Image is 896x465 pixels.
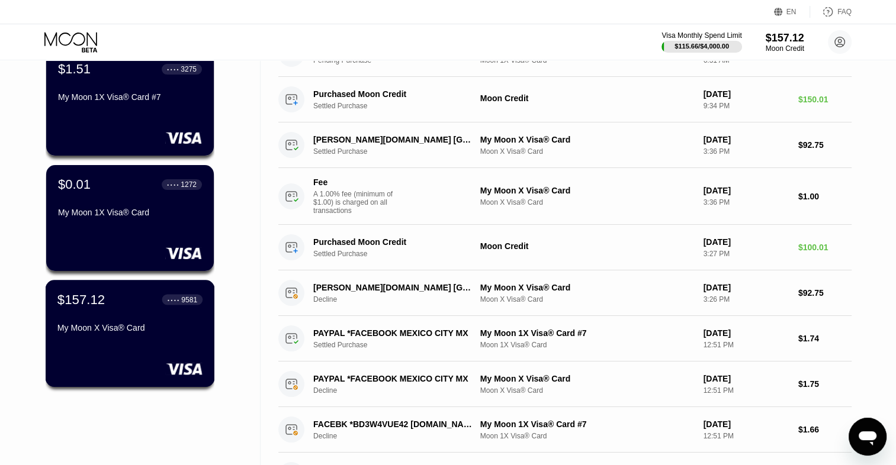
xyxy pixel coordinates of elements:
div: Decline [313,432,486,440]
div: $100.01 [798,243,852,252]
div: [DATE] [703,237,788,247]
div: 3:27 PM [703,250,788,258]
div: $150.01 [798,95,852,104]
div: [PERSON_NAME][DOMAIN_NAME] [GEOGRAPHIC_DATA] [GEOGRAPHIC_DATA] [313,283,474,292]
div: $1.00 [798,192,852,201]
div: EN [786,8,797,16]
div: PAYPAL *FACEBOOK MEXICO CITY MXSettled PurchaseMy Moon 1X Visa® Card #7Moon 1X Visa® Card[DATE]12... [278,316,852,361]
div: Decline [313,386,486,395]
div: Purchased Moon Credit [313,237,474,247]
div: [DATE] [703,283,788,292]
div: Moon 1X Visa® Card [480,432,694,440]
div: My Moon 1X Visa® Card #7 [58,92,202,102]
div: A 1.00% fee (minimum of $1.00) is charged on all transactions [313,190,402,215]
div: $1.74 [798,334,852,343]
div: $157.12Moon Credit [766,32,804,53]
div: Settled Purchase [313,250,486,258]
div: $1.51 [58,62,91,77]
div: Purchased Moon Credit [313,89,474,99]
div: My Moon 1X Visa® Card #7 [480,328,694,338]
div: Decline [313,295,486,303]
div: $0.01● ● ● ●1272My Moon 1X Visa® Card [46,165,214,271]
div: [PERSON_NAME][DOMAIN_NAME] [GEOGRAPHIC_DATA] [GEOGRAPHIC_DATA]Settled PurchaseMy Moon X Visa® Car... [278,122,852,168]
div: $115.66 / $4,000.00 [675,43,729,50]
div: My Moon X Visa® Card [480,283,694,292]
div: PAYPAL *FACEBOOK MEXICO CITY MX [313,374,474,383]
div: Purchased Moon CreditSettled PurchaseMoon Credit[DATE]3:27 PM$100.01 [278,225,852,270]
div: 12:51 PM [703,386,788,395]
div: FACEBK *BD3W4VUE42 [DOMAIN_NAME][URL] IEDeclineMy Moon 1X Visa® Card #7Moon 1X Visa® Card[DATE]12... [278,407,852,453]
div: Moon X Visa® Card [480,386,694,395]
div: Settled Purchase [313,341,486,349]
div: Visa Monthly Spend Limit [661,31,741,40]
div: $157.12 [57,292,105,307]
div: My Moon 1X Visa® Card [58,208,202,217]
div: 3:36 PM [703,198,788,206]
div: [DATE] [703,186,788,195]
div: Moon X Visa® Card [480,147,694,156]
div: 1272 [181,180,197,189]
div: Visa Monthly Spend Limit$115.66/$4,000.00 [661,31,741,53]
div: $1.66 [798,425,852,434]
div: 3:36 PM [703,147,788,156]
div: PAYPAL *FACEBOOK MEXICO CITY MX [313,328,474,338]
div: 9:34 PM [703,102,788,110]
div: Moon Credit [766,44,804,53]
div: $1.51● ● ● ●3275My Moon 1X Visa® Card #7 [46,50,214,156]
div: $92.75 [798,140,852,150]
div: My Moon X Visa® Card [480,186,694,195]
div: ● ● ● ● [167,183,179,186]
div: 3275 [181,65,197,73]
div: My Moon 1X Visa® Card #7 [480,419,694,429]
div: Moon Credit [480,93,694,103]
div: $1.75 [798,379,852,389]
div: FAQ [837,8,852,16]
div: $0.01 [58,177,91,192]
div: $92.75 [798,288,852,298]
div: Purchased Moon CreditSettled PurchaseMoon Credit[DATE]9:34 PM$150.01 [278,77,852,122]
div: 12:51 PM [703,432,788,440]
div: [PERSON_NAME][DOMAIN_NAME] [GEOGRAPHIC_DATA] [GEOGRAPHIC_DATA]DeclineMy Moon X Visa® CardMoon X V... [278,270,852,316]
div: Settled Purchase [313,147,486,156]
div: Moon Credit [480,241,694,251]
div: Fee [313,177,396,187]
div: FACEBK *BD3W4VUE42 [DOMAIN_NAME][URL] IE [313,419,474,429]
div: 12:51 PM [703,341,788,349]
div: [DATE] [703,419,788,429]
div: ● ● ● ● [168,298,179,301]
div: [DATE] [703,374,788,383]
div: Moon X Visa® Card [480,295,694,303]
div: 9581 [181,295,197,303]
div: PAYPAL *FACEBOOK MEXICO CITY MXDeclineMy Moon X Visa® CardMoon X Visa® Card[DATE]12:51 PM$1.75 [278,361,852,407]
div: [DATE] [703,89,788,99]
div: $157.12 [766,32,804,44]
div: My Moon X Visa® Card [480,374,694,383]
div: My Moon X Visa® Card [57,323,203,332]
div: [DATE] [703,135,788,144]
div: 3:26 PM [703,295,788,303]
div: Moon X Visa® Card [480,198,694,206]
div: [DATE] [703,328,788,338]
div: $157.12● ● ● ●9581My Moon X Visa® Card [46,280,214,386]
div: FeeA 1.00% fee (minimum of $1.00) is charged on all transactionsMy Moon X Visa® CardMoon X Visa® ... [278,168,852,225]
div: My Moon X Visa® Card [480,135,694,144]
div: ● ● ● ● [167,67,179,71]
div: [PERSON_NAME][DOMAIN_NAME] [GEOGRAPHIC_DATA] [GEOGRAPHIC_DATA] [313,135,474,144]
div: FAQ [810,6,852,18]
iframe: Knop om het berichtenvenster te openen [849,418,887,456]
div: EN [774,6,810,18]
div: Moon 1X Visa® Card [480,341,694,349]
div: Settled Purchase [313,102,486,110]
